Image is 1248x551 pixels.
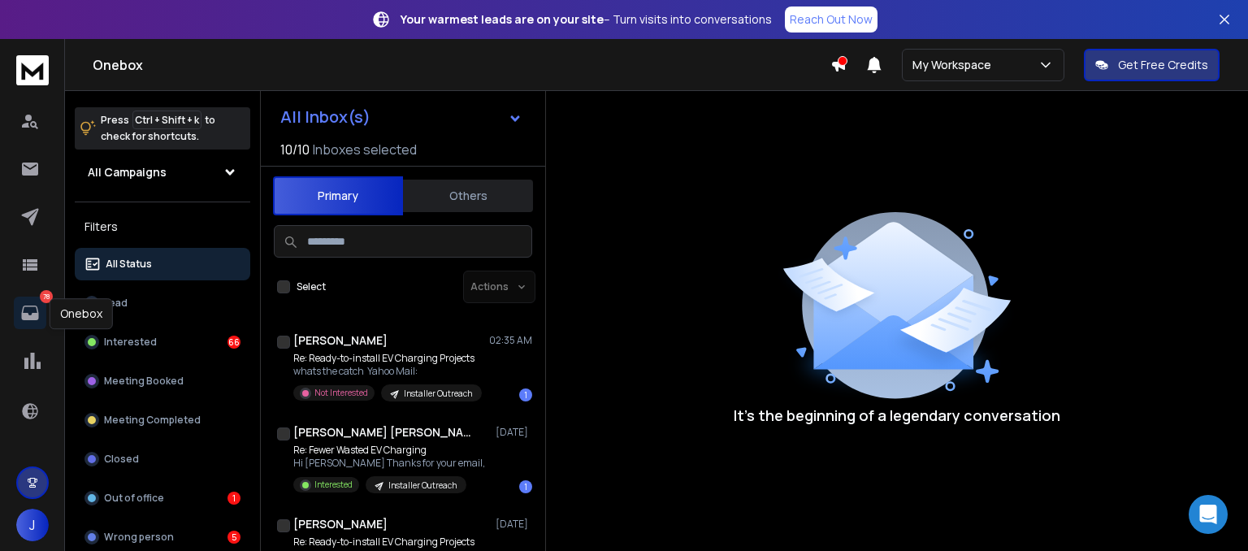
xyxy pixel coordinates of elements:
label: Select [297,280,326,293]
button: J [16,509,49,541]
h1: [PERSON_NAME] [293,332,388,349]
h1: [PERSON_NAME] [PERSON_NAME] [293,424,472,440]
button: All Campaigns [75,156,250,189]
p: Re: Fewer Wasted EV Charging [293,444,485,457]
p: [DATE] [496,518,532,531]
button: Get Free Credits [1084,49,1220,81]
div: Onebox [50,298,113,329]
h3: Inboxes selected [313,140,417,159]
p: Interested [104,336,157,349]
button: Primary [273,176,403,215]
h3: Filters [75,215,250,238]
a: Reach Out Now [785,7,877,33]
p: Out of office [104,492,164,505]
p: 78 [40,290,53,303]
p: [DATE] [496,426,532,439]
p: Installer Outreach [388,479,457,492]
div: 1 [519,480,532,493]
p: Meeting Completed [104,414,201,427]
p: Meeting Booked [104,375,184,388]
p: Lead [104,297,128,310]
p: Get Free Credits [1118,57,1208,73]
h1: All Inbox(s) [280,109,370,125]
strong: Your warmest leads are on your site [401,11,604,27]
p: Interested [314,479,353,491]
p: Closed [104,453,139,466]
button: Meeting Completed [75,404,250,436]
div: 66 [227,336,240,349]
h1: Onebox [93,55,830,75]
p: Not Interested [314,387,368,399]
p: All Status [106,258,152,271]
span: Ctrl + Shift + k [132,111,201,129]
h1: All Campaigns [88,164,167,180]
button: Out of office1 [75,482,250,514]
p: Wrong person [104,531,174,544]
div: 1 [227,492,240,505]
button: Lead [75,287,250,319]
p: Press to check for shortcuts. [101,112,215,145]
div: Open Intercom Messenger [1189,495,1228,534]
p: My Workspace [912,57,998,73]
div: 5 [227,531,240,544]
p: Installer Outreach [404,388,472,400]
button: Others [403,178,533,214]
button: All Status [75,248,250,280]
p: Reach Out Now [790,11,873,28]
p: 02:35 AM [489,334,532,347]
img: logo [16,55,49,85]
p: Re: Ready-to-install EV Charging Projects [293,536,474,549]
span: 10 / 10 [280,140,310,159]
button: Meeting Booked [75,365,250,397]
a: 78 [14,297,46,329]
p: Hi [PERSON_NAME] Thanks for your email, [293,457,485,470]
p: Re: Ready-to-install EV Charging Projects [293,352,482,365]
button: Closed [75,443,250,475]
p: It’s the beginning of a legendary conversation [734,404,1060,427]
button: All Inbox(s) [267,101,535,133]
p: – Turn visits into conversations [401,11,772,28]
h1: [PERSON_NAME] [293,516,388,532]
p: whats the catch Yahoo Mail: [293,365,482,378]
div: 1 [519,388,532,401]
button: Interested66 [75,326,250,358]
